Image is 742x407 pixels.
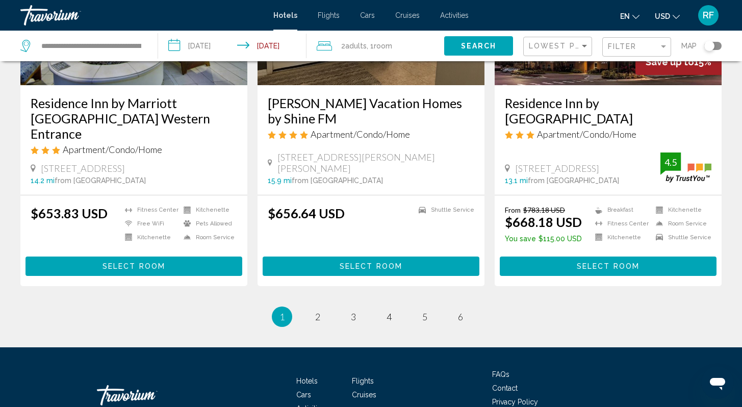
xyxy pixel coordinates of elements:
[340,263,402,271] span: Select Room
[590,219,651,228] li: Fitness Center
[31,144,237,155] div: 3 star Apartment
[577,263,639,271] span: Select Room
[620,12,630,20] span: en
[41,163,125,174] span: [STREET_ADDRESS]
[655,9,680,23] button: Change currency
[703,10,714,20] span: RF
[701,366,734,399] iframe: Button to launch messaging window
[492,384,518,392] a: Contact
[31,176,55,185] span: 14.2 mi
[602,37,671,58] button: Filter
[505,214,582,230] ins: $668.18 USD
[103,263,165,271] span: Select Room
[620,9,639,23] button: Change language
[529,42,595,50] span: Lowest Price
[352,391,376,399] a: Cruises
[178,233,237,242] li: Room Service
[697,41,722,50] button: Toggle map
[292,176,383,185] span: from [GEOGRAPHIC_DATA]
[268,95,474,126] a: [PERSON_NAME] Vacation Homes by Shine FM
[120,233,178,242] li: Kitchenette
[660,152,711,183] img: trustyou-badge.svg
[387,311,392,322] span: 4
[422,311,427,322] span: 5
[500,257,717,275] button: Select Room
[523,206,565,214] del: $783.18 USD
[590,206,651,214] li: Breakfast
[492,370,509,378] span: FAQs
[529,42,589,51] mat-select: Sort by
[268,206,345,221] ins: $656.64 USD
[55,176,146,185] span: from [GEOGRAPHIC_DATA]
[500,259,717,270] a: Select Room
[651,233,711,242] li: Shuttle Service
[505,129,711,140] div: 3 star Apartment
[178,206,237,214] li: Kitchenette
[367,39,392,53] span: , 1
[528,176,619,185] span: from [GEOGRAPHIC_DATA]
[492,398,538,406] a: Privacy Policy
[458,311,463,322] span: 6
[20,5,263,26] a: Travorium
[120,219,178,228] li: Free WiFi
[279,311,285,322] span: 1
[660,156,681,168] div: 4.5
[635,49,722,75] div: 15%
[63,144,162,155] span: Apartment/Condo/Home
[311,129,410,140] span: Apartment/Condo/Home
[277,151,474,174] span: [STREET_ADDRESS][PERSON_NAME][PERSON_NAME]
[655,12,670,20] span: USD
[537,129,636,140] span: Apartment/Condo/Home
[440,11,469,19] a: Activities
[351,311,356,322] span: 3
[268,176,292,185] span: 15.9 mi
[608,42,637,50] span: Filter
[158,31,306,61] button: Check-in date: Aug 18, 2025 Check-out date: Aug 24, 2025
[505,235,582,243] p: $115.00 USD
[296,377,318,385] a: Hotels
[651,219,711,228] li: Room Service
[461,42,497,50] span: Search
[505,206,521,214] span: From
[25,259,242,270] a: Select Room
[178,219,237,228] li: Pets Allowed
[306,31,444,61] button: Travelers: 2 adults, 0 children
[352,377,374,385] span: Flights
[315,311,320,322] span: 2
[695,5,722,26] button: User Menu
[120,206,178,214] li: Fitness Center
[31,95,237,141] a: Residence Inn by Marriott [GEOGRAPHIC_DATA] Western Entrance
[444,36,513,55] button: Search
[263,259,479,270] a: Select Room
[505,95,711,126] a: Residence Inn by [GEOGRAPHIC_DATA]
[651,206,711,214] li: Kitchenette
[20,307,722,327] ul: Pagination
[374,42,392,50] span: Room
[395,11,420,19] a: Cruises
[318,11,340,19] a: Flights
[296,391,311,399] a: Cars
[515,163,599,174] span: [STREET_ADDRESS]
[25,257,242,275] button: Select Room
[681,39,697,53] span: Map
[414,206,474,214] li: Shuttle Service
[341,39,367,53] span: 2
[263,257,479,275] button: Select Room
[505,176,528,185] span: 13.1 mi
[590,233,651,242] li: Kitchenette
[273,11,297,19] a: Hotels
[360,11,375,19] a: Cars
[646,57,694,67] span: Save up to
